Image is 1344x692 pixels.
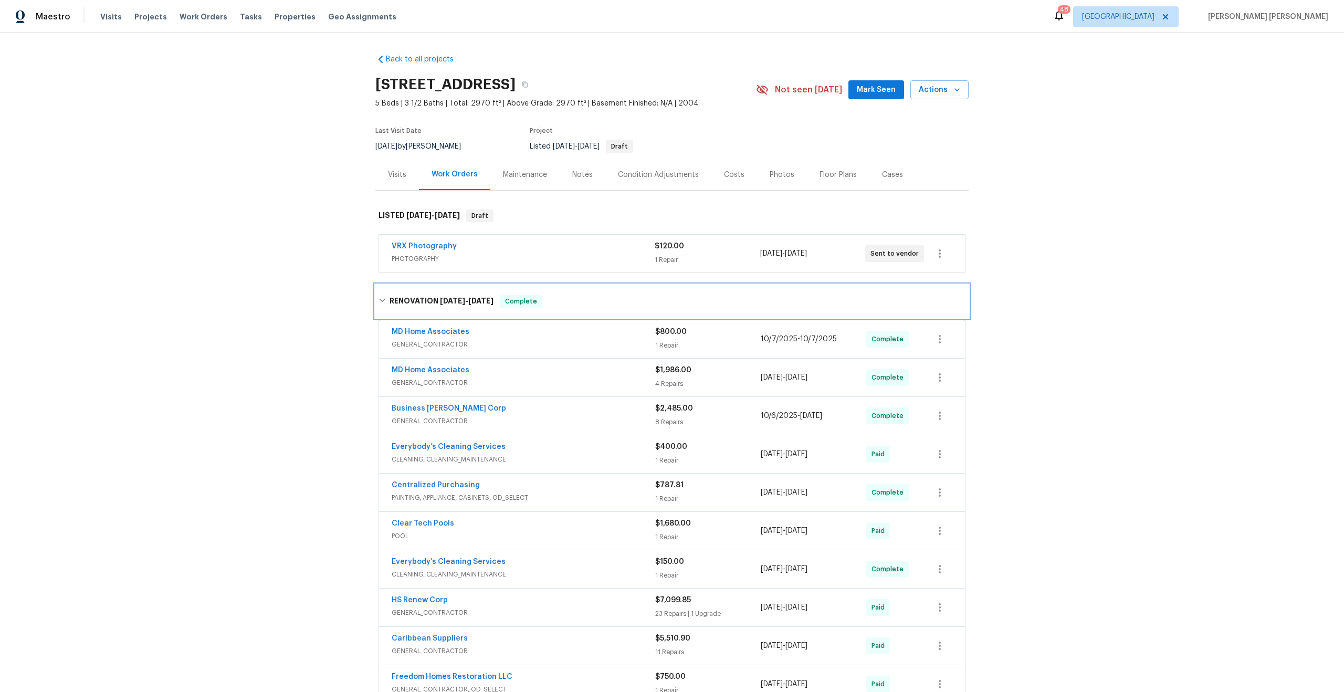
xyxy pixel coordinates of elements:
div: 48 [1060,4,1068,15]
div: 1 Repair [655,532,761,542]
div: 4 Repairs [655,379,761,389]
span: [DATE] [375,143,397,150]
button: Copy Address [516,75,534,94]
span: [DATE] [785,450,807,458]
span: - [761,526,807,536]
span: [DATE] [785,604,807,611]
a: Back to all projects [375,54,476,65]
div: 8 Repairs [655,417,761,427]
span: Complete [871,372,908,383]
span: [DATE] [435,212,460,219]
span: - [761,641,807,651]
span: [DATE] [577,143,600,150]
div: 1 Repair [655,570,761,581]
span: [DATE] [440,297,465,305]
div: Floor Plans [820,170,857,180]
span: [DATE] [761,642,783,649]
div: Cases [882,170,903,180]
span: Draft [467,211,492,221]
span: Projects [134,12,167,22]
span: - [761,411,822,421]
span: POOL [392,531,655,541]
span: PHOTOGRAPHY [392,254,655,264]
span: $787.81 [655,481,684,489]
span: Maestro [36,12,70,22]
span: Project [530,128,553,134]
span: $7,099.85 [655,596,691,604]
span: Actions [919,83,960,97]
span: $5,510.90 [655,635,690,642]
span: [DATE] [785,489,807,496]
a: MD Home Associates [392,366,469,374]
span: [DATE] [761,527,783,534]
span: [DATE] [760,250,782,257]
span: 10/7/2025 [761,335,797,343]
div: Notes [572,170,593,180]
a: Caribbean Suppliers [392,635,468,642]
span: 5 Beds | 3 1/2 Baths | Total: 2970 ft² | Above Grade: 2970 ft² | Basement Finished: N/A | 2004 [375,98,756,109]
span: Listed [530,143,633,150]
span: Last Visit Date [375,128,422,134]
div: 11 Repairs [655,647,761,657]
div: by [PERSON_NAME] [375,140,474,153]
span: GENERAL_CONTRACTOR [392,416,655,426]
a: VRX Photography [392,243,457,250]
div: 1 Repair [655,255,760,265]
span: Complete [871,487,908,498]
h6: RENOVATION [390,295,493,308]
span: - [406,212,460,219]
div: LISTED [DATE]-[DATE]Draft [375,199,969,233]
span: - [761,679,807,689]
div: 23 Repairs | 1 Upgrade [655,609,761,619]
span: Work Orders [180,12,227,22]
span: GENERAL_CONTRACTOR [392,646,655,656]
span: [DATE] [761,680,783,688]
span: GENERAL_CONTRACTOR [392,607,655,618]
span: 10/6/2025 [761,412,797,420]
span: CLEANING, CLEANING_MAINTENANCE [392,569,655,580]
h2: [STREET_ADDRESS] [375,79,516,90]
span: $400.00 [655,443,687,450]
span: PAINTING, APPLIANCE, CABINETS, OD_SELECT [392,492,655,503]
span: $1,986.00 [655,366,691,374]
span: Complete [871,564,908,574]
div: 1 Repair [655,455,761,466]
a: MD Home Associates [392,328,469,335]
span: GENERAL_CONTRACTOR [392,339,655,350]
div: Maintenance [503,170,547,180]
span: [DATE] [785,250,807,257]
span: [DATE] [468,297,493,305]
span: $2,485.00 [655,405,693,412]
span: $1,680.00 [655,520,691,527]
span: Paid [871,602,889,613]
span: [DATE] [785,565,807,573]
div: Photos [770,170,794,180]
span: [DATE] [761,450,783,458]
span: Complete [871,334,908,344]
div: Condition Adjustments [618,170,699,180]
span: - [761,334,837,344]
span: - [440,297,493,305]
div: 1 Repair [655,340,761,351]
span: Paid [871,679,889,689]
span: GENERAL_CONTRACTOR [392,378,655,388]
a: Business [PERSON_NAME] Corp [392,405,506,412]
span: [DATE] [800,412,822,420]
span: [DATE] [761,604,783,611]
span: - [761,602,807,613]
div: 1 Repair [655,494,761,504]
span: Paid [871,449,889,459]
button: Mark Seen [848,80,904,100]
span: Properties [275,12,316,22]
h6: LISTED [379,209,460,222]
span: - [761,487,807,498]
span: [DATE] [761,374,783,381]
a: Everybody’s Cleaning Services [392,443,506,450]
span: $150.00 [655,558,684,565]
span: Complete [501,296,541,307]
span: Complete [871,411,908,421]
a: Centralized Purchasing [392,481,480,489]
span: [DATE] [785,374,807,381]
span: $750.00 [655,673,686,680]
span: - [553,143,600,150]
